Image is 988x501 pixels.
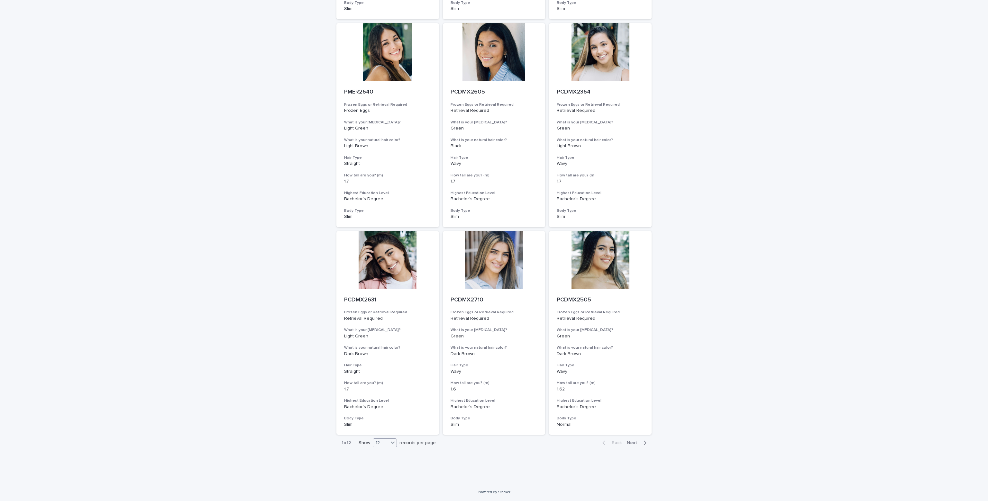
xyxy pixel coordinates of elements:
[557,6,644,12] p: Slim
[336,231,439,435] a: PCDMX2631Frozen Eggs or Retrieval RequiredRetrieval RequiredWhat is your [MEDICAL_DATA]?Light Gre...
[399,440,436,446] p: records per page
[451,138,538,143] h3: What is your natural hair color?
[344,416,431,421] h3: Body Type
[451,422,538,427] p: Slim
[557,0,644,5] h3: Body Type
[451,126,538,131] p: Green
[344,208,431,213] h3: Body Type
[557,173,644,178] h3: How tall are you? (m)
[557,351,644,357] p: Dark Brown
[443,23,545,227] a: PCDMX2605Frozen Eggs or Retrieval RequiredRetrieval RequiredWhat is your [MEDICAL_DATA]?GreenWhat...
[451,6,538,12] p: Slim
[344,196,431,202] p: Bachelor's Degree
[557,398,644,403] h3: Highest Education Level
[549,231,652,435] a: PCDMX2505Frozen Eggs or Retrieval RequiredRetrieval RequiredWhat is your [MEDICAL_DATA]?GreenWhat...
[451,351,538,357] p: Dark Brown
[344,89,431,96] p: PMER2640
[443,231,545,435] a: PCDMX2710Frozen Eggs or Retrieval RequiredRetrieval RequiredWhat is your [MEDICAL_DATA]?GreenWhat...
[344,138,431,143] h3: What is your natural hair color?
[336,23,439,227] a: PMER2640Frozen Eggs or Retrieval RequiredFrozen EggsWhat is your [MEDICAL_DATA]?Light GreenWhat i...
[451,214,538,219] p: Slim
[344,102,431,107] h3: Frozen Eggs or Retrieval Required
[451,89,538,96] p: PCDMX2605
[557,138,644,143] h3: What is your natural hair color?
[451,398,538,403] h3: Highest Education Level
[344,6,431,12] p: Slim
[627,441,641,445] span: Next
[451,155,538,160] h3: Hair Type
[451,369,538,374] p: Wavy
[557,416,644,421] h3: Body Type
[451,173,538,178] h3: How tall are you? (m)
[451,179,538,184] p: 1.7
[557,310,644,315] h3: Frozen Eggs or Retrieval Required
[344,387,431,392] p: 1.7
[557,404,644,410] p: Bachelor's Degree
[557,102,644,107] h3: Frozen Eggs or Retrieval Required
[451,327,538,333] h3: What is your [MEDICAL_DATA]?
[557,179,644,184] p: 1.7
[451,0,538,5] h3: Body Type
[344,351,431,357] p: Dark Brown
[451,404,538,410] p: Bachelor's Degree
[359,440,370,446] p: Show
[478,490,510,494] a: Powered By Stacker
[549,23,652,227] a: PCDMX2364Frozen Eggs or Retrieval RequiredRetrieval RequiredWhat is your [MEDICAL_DATA]?GreenWhat...
[344,316,431,321] p: Retrieval Required
[451,108,538,113] p: Retrieval Required
[344,327,431,333] h3: What is your [MEDICAL_DATA]?
[451,297,538,304] p: PCDMX2710
[557,89,644,96] p: PCDMX2364
[344,363,431,368] h3: Hair Type
[344,398,431,403] h3: Highest Education Level
[451,143,538,149] p: Black
[557,155,644,160] h3: Hair Type
[557,334,644,339] p: Green
[344,179,431,184] p: 1.7
[451,102,538,107] h3: Frozen Eggs or Retrieval Required
[344,369,431,374] p: Straight
[451,380,538,386] h3: How tall are you? (m)
[344,334,431,339] p: Light Green
[344,422,431,427] p: Slim
[451,161,538,166] p: Wavy
[344,0,431,5] h3: Body Type
[557,387,644,392] p: 1.62
[344,120,431,125] h3: What is your [MEDICAL_DATA]?
[344,173,431,178] h3: How tall are you? (m)
[557,191,644,196] h3: Highest Education Level
[557,108,644,113] p: Retrieval Required
[608,441,622,445] span: Back
[557,369,644,374] p: Wavy
[557,196,644,202] p: Bachelor's Degree
[451,387,538,392] p: 1.6
[344,345,431,350] h3: What is your natural hair color?
[344,191,431,196] h3: Highest Education Level
[336,435,356,451] p: 1 of 2
[624,440,652,446] button: Next
[451,120,538,125] h3: What is your [MEDICAL_DATA]?
[344,310,431,315] h3: Frozen Eggs or Retrieval Required
[557,208,644,213] h3: Body Type
[451,363,538,368] h3: Hair Type
[451,196,538,202] p: Bachelor's Degree
[557,327,644,333] h3: What is your [MEDICAL_DATA]?
[344,297,431,304] p: PCDMX2631
[557,422,644,427] p: Normal
[557,161,644,166] p: Wavy
[557,126,644,131] p: Green
[557,380,644,386] h3: How tall are you? (m)
[451,345,538,350] h3: What is your natural hair color?
[557,214,644,219] p: Slim
[451,191,538,196] h3: Highest Education Level
[344,161,431,166] p: Straight
[451,310,538,315] h3: Frozen Eggs or Retrieval Required
[451,316,538,321] p: Retrieval Required
[451,334,538,339] p: Green
[373,440,389,446] div: 12
[557,297,644,304] p: PCDMX2505
[344,380,431,386] h3: How tall are you? (m)
[451,416,538,421] h3: Body Type
[344,155,431,160] h3: Hair Type
[344,404,431,410] p: Bachelor's Degree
